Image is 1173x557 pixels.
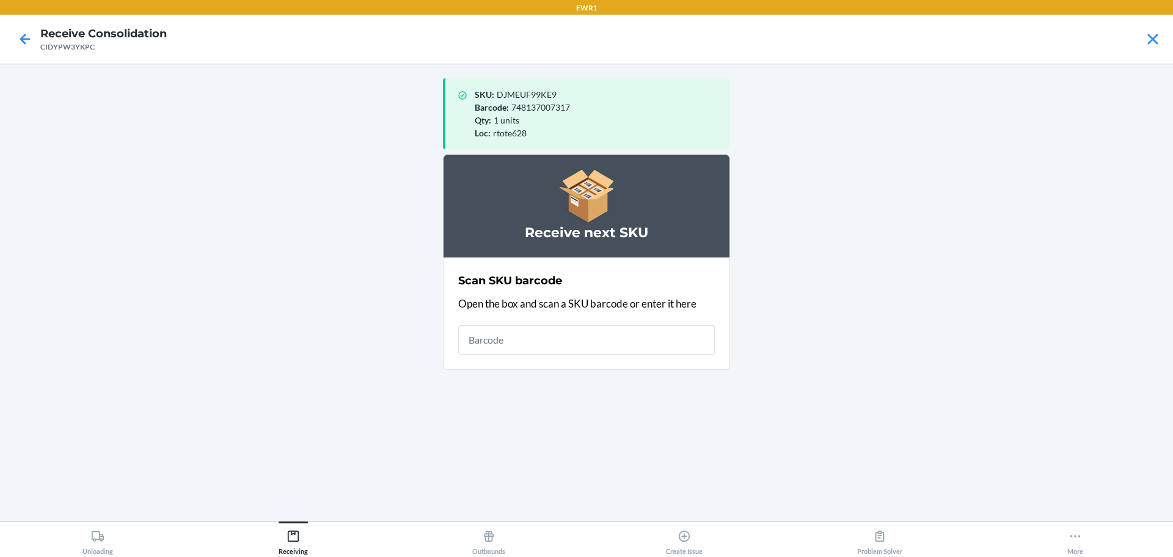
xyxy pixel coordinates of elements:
span: Loc : [475,128,491,138]
button: Outbounds [391,522,586,555]
span: 1 units [494,115,519,125]
button: Create Issue [586,522,782,555]
p: Open the box and scan a SKU barcode or enter it here [458,296,715,312]
p: EWR1 [576,2,597,13]
span: SKU : [475,89,494,100]
button: More [977,522,1173,555]
div: More [1067,525,1083,555]
div: Receiving [279,525,308,555]
span: rtote628 [493,128,527,138]
div: Create Issue [666,525,703,555]
span: DJMEUF99KE9 [497,89,557,100]
span: 748137007317 [511,102,570,113]
h2: Scan SKU barcode [458,273,562,289]
h3: Receive next SKU [458,223,715,243]
div: CIDYPW3YKPC [40,42,167,53]
div: Outbounds [472,525,505,555]
span: Barcode : [475,102,509,113]
h4: Receive Consolidation [40,26,167,42]
input: Barcode [458,325,715,355]
div: Unloading [82,525,113,555]
button: Receiving [195,522,391,555]
div: Problem Solver [857,525,902,555]
button: Problem Solver [782,522,977,555]
span: Qty : [475,115,491,125]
